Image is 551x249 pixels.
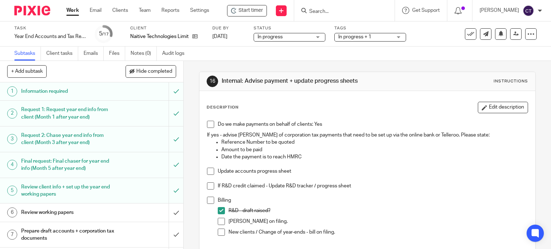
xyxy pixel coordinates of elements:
div: 1 [7,86,17,96]
h1: Review client info + set up the year end working papers [21,182,115,200]
div: Instructions [494,78,528,84]
p: Amount to be paid [221,146,528,153]
label: Task [14,25,86,31]
img: Pixie [14,6,50,15]
p: Reference Number to be quoted [221,139,528,146]
h1: Request 1: Request year end info from client (Month 1 after year end) [21,104,115,123]
a: Reports [161,7,179,14]
label: Tags [334,25,406,31]
div: 7 [7,230,17,240]
p: Do we make payments on behalf of clients: Yes [218,121,528,128]
button: + Add subtask [7,65,47,77]
span: Start timer [239,7,263,14]
a: Email [90,7,102,14]
a: Work [66,7,79,14]
p: Description [207,105,239,110]
button: Edit description [478,102,528,113]
input: Search [309,9,373,15]
p: If R&D credit claimed - Update R&D tracker / progress sheet [218,182,528,190]
p: [PERSON_NAME] [480,7,519,14]
a: Emails [84,47,104,61]
label: Due by [212,25,245,31]
h1: Request 2: Chase year end info from client (Month 3 after year end) [21,130,115,148]
h1: Review working papers [21,207,115,218]
p: If yes - advise [PERSON_NAME] of corporation tax payments that need to be set up via the online b... [207,131,528,139]
div: 16 [207,76,218,87]
a: Client tasks [46,47,78,61]
p: Update accounts progress sheet [218,168,528,175]
a: Audit logs [162,47,190,61]
div: 5 [99,30,109,38]
h1: Prepare draft accounts + corporation tax documents [21,226,115,244]
div: Naitive Technologies Limited - Year End Accounts and Tax Return [227,5,267,16]
p: [PERSON_NAME] on filing. [229,218,528,225]
h1: Internal: Advise payment + update progress sheets [222,77,382,85]
div: 5 [7,186,17,196]
label: Status [254,25,325,31]
span: In progress [258,34,283,39]
small: /17 [102,32,109,36]
a: Files [109,47,125,61]
p: Date the payment is to reach HMRC [221,153,528,161]
div: 3 [7,134,17,144]
h1: Information required [21,86,115,97]
span: [DATE] [212,34,227,39]
span: Hide completed [136,69,172,75]
p: Naitive Technologies Limited [130,33,189,40]
span: In progress + 1 [338,34,371,39]
img: svg%3E [523,5,534,16]
p: R&D - draft raised? [229,207,528,214]
span: Get Support [412,8,440,13]
p: Billing [218,197,528,204]
a: Subtasks [14,47,41,61]
h1: Final request: Final chaser for year end info (Month 5 after year end) [21,156,115,174]
a: Notes (0) [131,47,157,61]
button: Hide completed [126,65,176,77]
div: 6 [7,207,17,217]
div: 4 [7,160,17,170]
div: Year End Accounts and Tax Return [14,33,86,40]
label: Client [130,25,203,31]
a: Clients [112,7,128,14]
a: Team [139,7,151,14]
a: Settings [190,7,209,14]
div: 2 [7,109,17,119]
p: New clients / Change of year-ends - bill on filing. [229,229,528,236]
